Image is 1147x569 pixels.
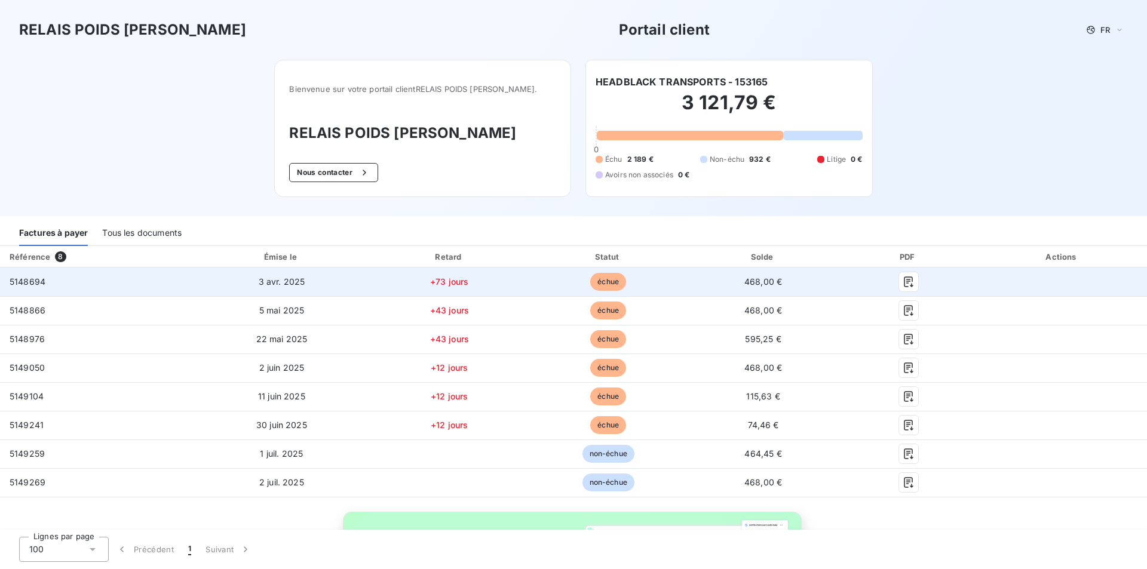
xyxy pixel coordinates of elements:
span: échue [590,273,626,291]
h6: HEADBLACK TRANSPORTS - 153165 [596,75,768,89]
span: Échu [605,154,622,165]
span: 2 juin 2025 [259,362,305,373]
span: 100 [29,543,44,555]
div: Retard [372,251,528,263]
span: +43 jours [430,305,469,315]
span: 5149104 [10,391,44,401]
span: +12 jours [431,391,468,401]
span: échue [590,359,626,377]
span: +12 jours [431,362,468,373]
h3: RELAIS POIDS [PERSON_NAME] [289,122,556,144]
span: 11 juin 2025 [258,391,305,401]
span: 0 € [851,154,862,165]
span: 30 juin 2025 [256,420,307,430]
div: Factures à payer [19,221,88,246]
span: non-échue [582,445,634,463]
span: 932 € [749,154,771,165]
span: 5149241 [10,420,44,430]
span: 1 juil. 2025 [260,448,303,459]
div: Solde [689,251,838,263]
span: 22 mai 2025 [256,334,308,344]
div: Émise le [197,251,367,263]
div: Statut [532,251,685,263]
span: 8 [55,251,66,262]
span: 5148976 [10,334,45,344]
h3: Portail client [619,19,710,41]
span: 74,46 € [748,420,779,430]
h2: 3 121,79 € [596,91,863,127]
div: Actions [980,251,1145,263]
span: 468,00 € [744,276,782,287]
div: Tous les documents [102,221,182,246]
span: +73 jours [430,276,468,287]
span: 115,63 € [746,391,780,401]
span: 468,00 € [744,305,782,315]
span: 1 [188,543,191,555]
span: 595,25 € [745,334,781,344]
span: Avoirs non associés [605,170,673,180]
span: 2 189 € [627,154,654,165]
span: 5 mai 2025 [259,305,305,315]
span: 468,00 € [744,362,782,373]
div: PDF [842,251,975,263]
span: échue [590,330,626,348]
button: Suivant [198,537,259,562]
div: Référence [10,252,50,262]
span: Bienvenue sur votre portail client RELAIS POIDS [PERSON_NAME] . [289,84,556,94]
span: non-échue [582,473,634,491]
span: 5149050 [10,362,45,373]
span: FR [1100,25,1110,35]
button: 1 [181,537,198,562]
span: 5148694 [10,276,45,287]
span: 3 avr. 2025 [259,276,305,287]
span: échue [590,416,626,434]
span: 2 juil. 2025 [259,477,304,487]
span: 0 € [678,170,689,180]
span: échue [590,302,626,319]
span: 5148866 [10,305,45,315]
h3: RELAIS POIDS [PERSON_NAME] [19,19,246,41]
span: Non-échu [710,154,744,165]
span: 5149259 [10,448,45,459]
button: Nous contacter [289,163,378,182]
span: 0 [594,144,599,154]
span: +12 jours [431,420,468,430]
span: échue [590,387,626,405]
span: 468,00 € [744,477,782,487]
span: 5149269 [10,477,45,487]
span: +43 jours [430,334,469,344]
button: Précédent [109,537,181,562]
span: Litige [827,154,846,165]
span: 464,45 € [744,448,781,459]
